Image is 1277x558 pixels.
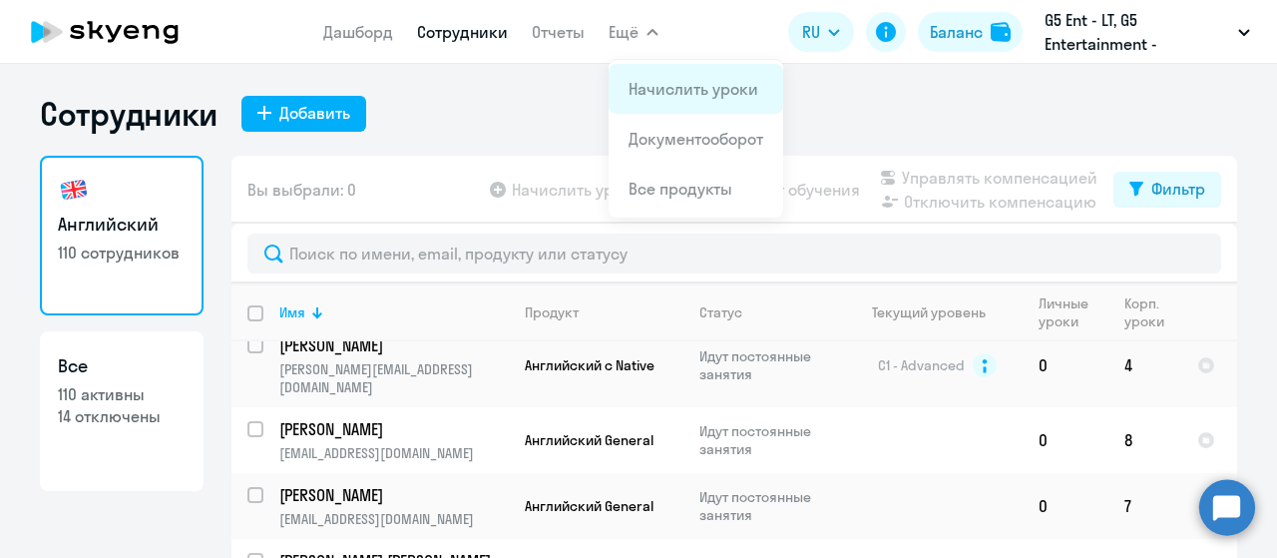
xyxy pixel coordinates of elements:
div: Текущий уровень [853,303,1022,321]
p: [PERSON_NAME] [279,418,505,440]
a: Все продукты [629,179,732,199]
p: [PERSON_NAME] [279,334,505,356]
td: 0 [1023,473,1108,539]
button: G5 Ent - LT, G5 Entertainment - [GEOGRAPHIC_DATA] / G5 Holdings LTD [1035,8,1260,56]
p: 110 активны [58,383,186,405]
div: Добавить [279,101,350,125]
div: Баланс [930,20,983,44]
button: Добавить [241,96,366,132]
p: [PERSON_NAME][EMAIL_ADDRESS][DOMAIN_NAME] [279,360,508,396]
p: Идут постоянные занятия [699,347,836,383]
h1: Сотрудники [40,94,217,134]
div: Статус [699,303,742,321]
div: Имя [279,303,508,321]
a: Начислить уроки [629,79,758,99]
p: [EMAIL_ADDRESS][DOMAIN_NAME] [279,444,508,462]
div: Имя [279,303,305,321]
p: Идут постоянные занятия [699,422,836,458]
p: [EMAIL_ADDRESS][DOMAIN_NAME] [279,510,508,528]
a: [PERSON_NAME] [279,334,508,356]
a: Документооборот [629,129,763,149]
a: Сотрудники [417,22,508,42]
span: Вы выбрали: 0 [247,178,356,202]
p: [PERSON_NAME] [279,484,505,506]
td: 0 [1023,407,1108,473]
div: Корп. уроки [1124,294,1180,330]
p: 110 сотрудников [58,242,186,264]
div: Фильтр [1151,177,1205,201]
span: Английский с Native [525,356,654,374]
a: Английский110 сотрудников [40,156,204,315]
span: Английский General [525,497,653,515]
p: Идут постоянные занятия [699,488,836,524]
td: 4 [1108,323,1181,407]
a: Дашборд [323,22,393,42]
a: Отчеты [532,22,585,42]
a: [PERSON_NAME] [279,484,508,506]
button: Ещё [609,12,658,52]
div: Продукт [525,303,579,321]
td: 0 [1023,323,1108,407]
button: RU [788,12,854,52]
button: Балансbalance [918,12,1023,52]
button: Фильтр [1113,172,1221,208]
input: Поиск по имени, email, продукту или статусу [247,234,1221,274]
span: Английский General [525,431,653,449]
span: RU [802,20,820,44]
div: Личные уроки [1039,294,1107,330]
p: G5 Ent - LT, G5 Entertainment - [GEOGRAPHIC_DATA] / G5 Holdings LTD [1045,8,1230,56]
h3: Все [58,353,186,379]
span: Ещё [609,20,638,44]
img: balance [991,22,1011,42]
p: 14 отключены [58,405,186,427]
div: Текущий уровень [872,303,986,321]
img: english [58,174,90,206]
a: [PERSON_NAME] [279,418,508,440]
a: Все110 активны14 отключены [40,331,204,491]
span: C1 - Advanced [878,356,965,374]
td: 7 [1108,473,1181,539]
td: 8 [1108,407,1181,473]
h3: Английский [58,212,186,238]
